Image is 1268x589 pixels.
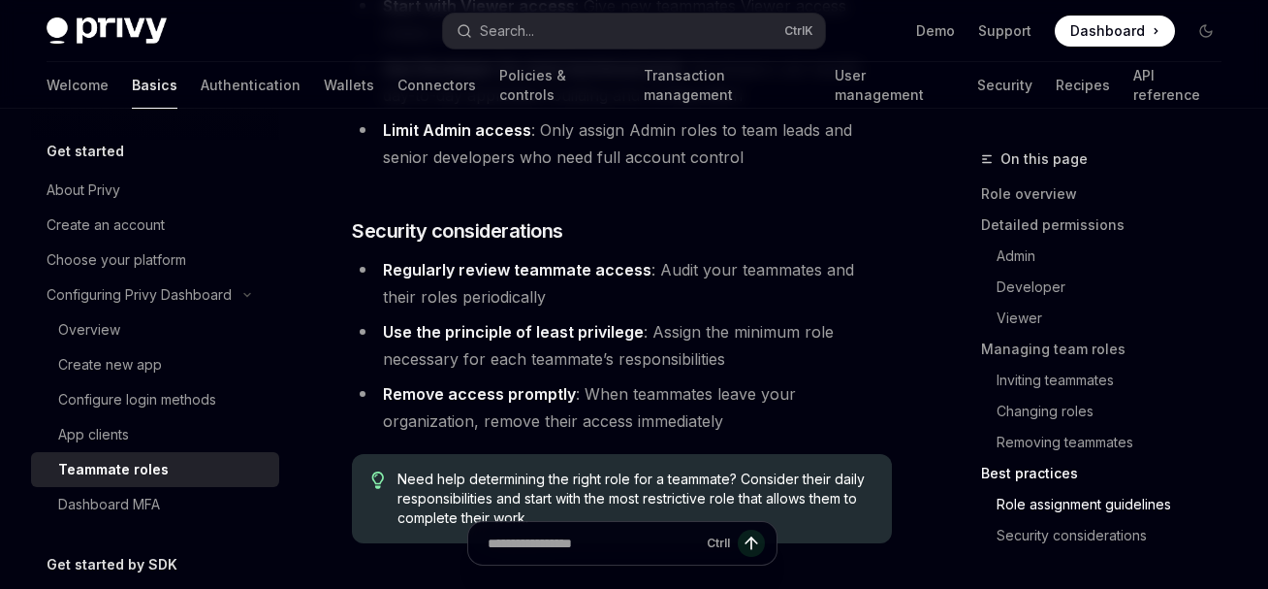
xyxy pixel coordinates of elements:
[352,318,892,373] li: : Assign the minimum role necessary for each teammate’s responsibilities
[981,303,1237,334] a: Viewer
[981,241,1237,272] a: Admin
[981,520,1237,551] a: Security considerations
[981,427,1237,458] a: Removing teammates
[1000,147,1088,171] span: On this page
[981,396,1237,427] a: Changing roles
[352,380,892,435] li: : When teammates leave your organization, remove their access immediately
[47,17,167,45] img: dark logo
[31,487,279,522] a: Dashboard MFA
[201,62,301,109] a: Authentication
[383,322,644,342] strong: Use the principle of least privilege
[132,62,177,109] a: Basics
[981,489,1237,520] a: Role assignment guidelines
[981,458,1237,489] a: Best practices
[31,243,279,278] a: Choose your platform
[738,530,765,557] button: Send message
[977,62,1032,109] a: Security
[978,21,1031,41] a: Support
[784,23,813,39] span: Ctrl K
[58,458,169,481] div: Teammate roles
[644,62,811,109] a: Transaction management
[981,179,1237,210] a: Role overview
[31,347,279,382] a: Create new app
[397,62,476,109] a: Connectors
[981,210,1237,241] a: Detailed permissions
[981,365,1237,396] a: Inviting teammates
[352,116,892,171] li: : Only assign Admin roles to team leads and senior developers who need full account control
[1070,21,1145,41] span: Dashboard
[1190,16,1221,47] button: Toggle dark mode
[488,522,699,565] input: Ask a question...
[1056,62,1110,109] a: Recipes
[499,62,620,109] a: Policies & controls
[47,248,186,272] div: Choose your platform
[352,256,892,311] li: : Audit your teammates and their roles periodically
[480,19,534,43] div: Search...
[383,260,651,279] strong: Regularly review teammate access
[31,382,279,417] a: Configure login methods
[58,493,160,516] div: Dashboard MFA
[47,553,177,576] h5: Get started by SDK
[58,318,120,342] div: Overview
[981,272,1237,303] a: Developer
[31,208,279,243] a: Create an account
[47,213,165,237] div: Create an account
[58,353,162,376] div: Create new app
[352,217,563,245] span: Security considerations
[1055,16,1175,47] a: Dashboard
[58,423,129,446] div: App clients
[47,283,232,307] div: Configuring Privy Dashboard
[383,120,531,140] strong: Limit Admin access
[324,62,374,109] a: Wallets
[371,472,385,489] svg: Tip
[47,179,120,202] div: About Privy
[443,14,824,49] button: Open search
[58,388,216,411] div: Configure login methods
[1133,62,1221,109] a: API reference
[31,312,279,347] a: Overview
[916,21,955,41] a: Demo
[835,62,954,109] a: User management
[47,62,109,109] a: Welcome
[383,384,576,404] strong: Remove access promptly
[397,470,872,528] span: Need help determining the right role for a teammate? Consider their daily responsibilities and st...
[47,140,124,163] h5: Get started
[31,173,279,208] a: About Privy
[31,278,279,312] button: Toggle Configuring Privy Dashboard section
[31,452,279,487] a: Teammate roles
[31,417,279,452] a: App clients
[981,334,1237,365] a: Managing team roles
